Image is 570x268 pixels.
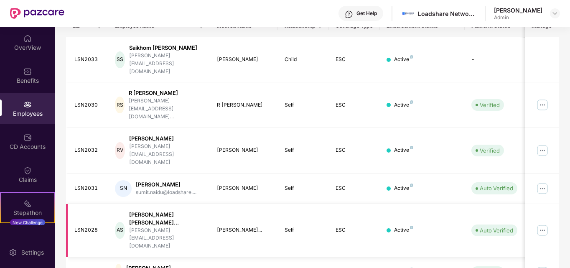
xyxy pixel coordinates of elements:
[23,166,32,175] img: svg+xml;base64,PHN2ZyBpZD0iQ2xhaW0iIHhtbG5zPSJodHRwOi8vd3d3LnczLm9yZy8yMDAwL3N2ZyIgd2lkdGg9IjIwIi...
[394,146,413,154] div: Active
[285,146,322,154] div: Self
[74,56,102,64] div: LSN2033
[217,101,272,109] div: R [PERSON_NAME]
[552,10,558,17] img: svg+xml;base64,PHN2ZyBpZD0iRHJvcGRvd24tMzJ4MzIiIHhtbG5zPSJodHRwOi8vd3d3LnczLm9yZy8yMDAwL3N2ZyIgd2...
[336,146,373,154] div: ESC
[129,44,204,52] div: Saikhom [PERSON_NAME]
[217,184,272,192] div: [PERSON_NAME]
[217,56,272,64] div: [PERSON_NAME]
[494,6,542,14] div: [PERSON_NAME]
[129,227,204,250] div: [PERSON_NAME][EMAIL_ADDRESS][DOMAIN_NAME]
[23,34,32,43] img: svg+xml;base64,PHN2ZyBpZD0iSG9tZSIgeG1sbnM9Imh0dHA6Ly93d3cudzMub3JnLzIwMDAvc3ZnIiB3aWR0aD0iMjAiIG...
[480,226,513,235] div: Auto Verified
[410,146,413,149] img: svg+xml;base64,PHN2ZyB4bWxucz0iaHR0cDovL3d3dy53My5vcmcvMjAwMC9zdmciIHdpZHRoPSI4IiBoZWlnaHQ9IjgiIH...
[115,51,125,68] div: SS
[74,101,102,109] div: LSN2030
[394,226,413,234] div: Active
[336,184,373,192] div: ESC
[536,182,549,195] img: manageButton
[356,10,377,17] div: Get Help
[465,37,524,83] td: -
[285,56,322,64] div: Child
[494,14,542,21] div: Admin
[136,189,196,197] div: sumit.naidu@loadshare....
[336,101,373,109] div: ESC
[10,219,45,226] div: New Challenge
[410,184,413,187] img: svg+xml;base64,PHN2ZyB4bWxucz0iaHR0cDovL3d3dy53My5vcmcvMjAwMC9zdmciIHdpZHRoPSI4IiBoZWlnaHQ9IjgiIH...
[115,97,125,113] div: RS
[1,209,54,217] div: Stepathon
[129,97,204,121] div: [PERSON_NAME][EMAIL_ADDRESS][DOMAIN_NAME]...
[410,226,413,229] img: svg+xml;base64,PHN2ZyB4bWxucz0iaHR0cDovL3d3dy53My5vcmcvMjAwMC9zdmciIHdpZHRoPSI4IiBoZWlnaHQ9IjgiIH...
[536,144,549,157] img: manageButton
[285,101,322,109] div: Self
[136,181,196,189] div: [PERSON_NAME]
[129,211,204,227] div: [PERSON_NAME] [PERSON_NAME]...
[285,184,322,192] div: Self
[394,56,413,64] div: Active
[23,199,32,208] img: svg+xml;base64,PHN2ZyB4bWxucz0iaHR0cDovL3d3dy53My5vcmcvMjAwMC9zdmciIHdpZHRoPSIyMSIgaGVpZ2h0PSIyMC...
[394,101,413,109] div: Active
[10,8,64,19] img: New Pazcare Logo
[9,248,17,257] img: svg+xml;base64,PHN2ZyBpZD0iU2V0dGluZy0yMHgyMCIgeG1sbnM9Imh0dHA6Ly93d3cudzMub3JnLzIwMDAvc3ZnIiB3aW...
[129,143,204,166] div: [PERSON_NAME][EMAIL_ADDRESS][DOMAIN_NAME]
[394,184,413,192] div: Active
[480,184,513,192] div: Auto Verified
[74,184,102,192] div: LSN2031
[115,142,125,159] div: RV
[217,146,272,154] div: [PERSON_NAME]
[285,226,322,234] div: Self
[129,52,204,76] div: [PERSON_NAME][EMAIL_ADDRESS][DOMAIN_NAME]
[129,89,204,97] div: R [PERSON_NAME]
[418,10,476,18] div: Loadshare Networks Pvt Ltd
[19,248,46,257] div: Settings
[402,8,414,20] img: 1629197545249.jpeg
[23,133,32,142] img: svg+xml;base64,PHN2ZyBpZD0iQ0RfQWNjb3VudHMiIGRhdGEtbmFtZT0iQ0QgQWNjb3VudHMiIHhtbG5zPSJodHRwOi8vd3...
[410,100,413,104] img: svg+xml;base64,PHN2ZyB4bWxucz0iaHR0cDovL3d3dy53My5vcmcvMjAwMC9zdmciIHdpZHRoPSI4IiBoZWlnaHQ9IjgiIH...
[74,226,102,234] div: LSN2028
[480,101,500,109] div: Verified
[536,224,549,237] img: manageButton
[336,226,373,234] div: ESC
[345,10,353,18] img: svg+xml;base64,PHN2ZyBpZD0iSGVscC0zMngzMiIgeG1sbnM9Imh0dHA6Ly93d3cudzMub3JnLzIwMDAvc3ZnIiB3aWR0aD...
[536,98,549,112] img: manageButton
[336,56,373,64] div: ESC
[129,135,204,143] div: [PERSON_NAME]
[23,67,32,76] img: svg+xml;base64,PHN2ZyBpZD0iQmVuZWZpdHMiIHhtbG5zPSJodHRwOi8vd3d3LnczLm9yZy8yMDAwL3N2ZyIgd2lkdGg9Ij...
[115,222,125,239] div: AS
[217,226,272,234] div: [PERSON_NAME]...
[23,100,32,109] img: svg+xml;base64,PHN2ZyBpZD0iRW1wbG95ZWVzIiB4bWxucz0iaHR0cDovL3d3dy53My5vcmcvMjAwMC9zdmciIHdpZHRoPS...
[115,180,132,197] div: SN
[410,55,413,59] img: svg+xml;base64,PHN2ZyB4bWxucz0iaHR0cDovL3d3dy53My5vcmcvMjAwMC9zdmciIHdpZHRoPSI4IiBoZWlnaHQ9IjgiIH...
[74,146,102,154] div: LSN2032
[480,146,500,155] div: Verified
